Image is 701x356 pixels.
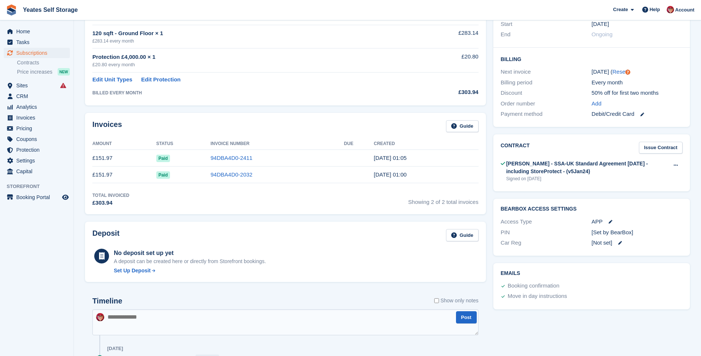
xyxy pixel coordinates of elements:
[92,167,156,183] td: £151.97
[7,183,74,190] span: Storefront
[4,145,70,155] a: menu
[4,123,70,134] a: menu
[211,155,252,161] a: 94DBA4D0-2411
[60,83,66,88] i: Smart entry sync failures have occurred
[16,26,61,37] span: Home
[639,142,683,154] a: Issue Contract
[501,89,592,97] div: Discount
[506,160,669,175] div: [PERSON_NAME] - SSA-UK Standard Agreement [DATE] - including StoreProtect - (v5Jan24)
[592,20,609,28] time: 2025-07-04 00:00:00 UTC
[107,346,123,352] div: [DATE]
[501,30,592,39] div: End
[16,91,61,101] span: CRM
[506,175,669,182] div: Signed on [DATE]
[592,228,683,237] div: [Set by BearBox]
[16,102,61,112] span: Analytics
[16,80,61,91] span: Sites
[17,68,52,75] span: Price increases
[92,90,407,96] div: BILLED EVERY MONTH
[92,192,129,199] div: Total Invoiced
[501,218,592,226] div: Access Type
[4,112,70,123] a: menu
[374,155,407,161] time: 2025-08-04 00:05:12 UTC
[156,171,170,179] span: Paid
[407,48,478,73] td: £20.80
[501,228,592,237] div: PIN
[211,171,252,178] a: 94DBA4D0-2032
[114,267,266,275] a: Set Up Deposit
[592,31,613,37] span: Ongoing
[592,89,683,97] div: 50% off for first two months
[141,75,181,84] a: Edit Protection
[211,138,344,150] th: Invoice Number
[4,80,70,91] a: menu
[20,4,81,16] a: Yeates Self Storage
[61,193,70,202] a: Preview store
[434,297,479,305] label: Show only notes
[4,134,70,144] a: menu
[16,134,61,144] span: Coupons
[344,138,374,150] th: Due
[407,25,478,48] td: £283.14
[16,155,61,166] span: Settings
[156,138,211,150] th: Status
[4,192,70,202] a: menu
[4,48,70,58] a: menu
[92,229,119,241] h2: Deposit
[501,206,683,212] h2: BearBox Access Settings
[4,37,70,47] a: menu
[92,150,156,167] td: £151.97
[675,6,694,14] span: Account
[4,155,70,166] a: menu
[92,29,407,38] div: 120 sqft - Ground Floor × 1
[501,100,592,108] div: Order number
[114,267,151,275] div: Set Up Deposit
[92,297,122,305] h2: Timeline
[374,171,407,178] time: 2025-07-04 00:00:44 UTC
[16,37,61,47] span: Tasks
[17,59,70,66] a: Contracts
[4,26,70,37] a: menu
[92,120,122,132] h2: Invoices
[16,192,61,202] span: Booking Portal
[92,61,407,68] div: £20.80 every month
[16,48,61,58] span: Subscriptions
[4,91,70,101] a: menu
[374,138,479,150] th: Created
[625,69,631,75] div: Tooltip anchor
[16,145,61,155] span: Protection
[501,78,592,87] div: Billing period
[408,192,479,207] span: Showing 2 of 2 total invoices
[446,229,479,241] a: Guide
[156,155,170,162] span: Paid
[16,123,61,134] span: Pricing
[501,142,530,154] h2: Contract
[96,313,104,321] img: Wendie Tanner
[456,311,477,323] button: Post
[434,297,439,305] input: Show only notes
[592,68,683,76] div: [DATE] ( )
[92,53,407,61] div: Protection £4,000.00 × 1
[114,258,266,265] p: A deposit can be created here or directly from Storefront bookings.
[592,110,683,118] div: Debit/Credit Card
[508,292,567,301] div: Move in day instructions
[592,239,683,247] div: [Not set]
[16,112,61,123] span: Invoices
[501,239,592,247] div: Car Reg
[501,55,683,63] h2: Billing
[92,199,129,207] div: £303.94
[92,38,407,44] div: £283.14 every month
[501,68,592,76] div: Next invoice
[92,138,156,150] th: Amount
[667,6,674,13] img: Wendie Tanner
[16,166,61,177] span: Capital
[508,282,559,290] div: Booking confirmation
[4,102,70,112] a: menu
[407,88,478,97] div: £303.94
[446,120,479,132] a: Guide
[501,110,592,118] div: Payment method
[592,100,602,108] a: Add
[501,20,592,28] div: Start
[114,249,266,258] div: No deposit set up yet
[92,75,132,84] a: Edit Unit Types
